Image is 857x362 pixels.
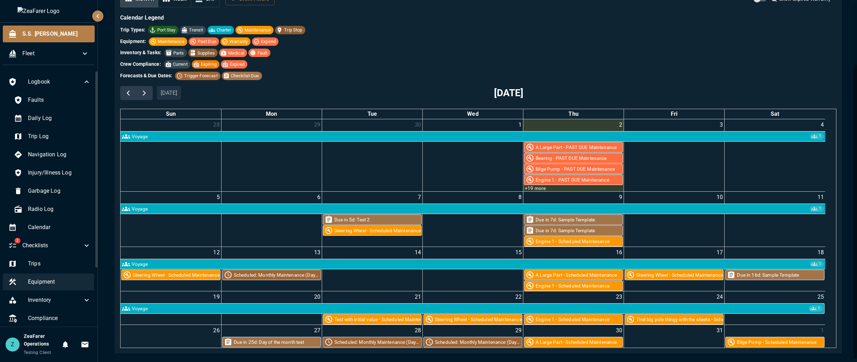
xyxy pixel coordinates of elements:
td: October 16, 2025 [523,247,624,291]
a: Thursday [567,109,580,119]
span: Expired [227,61,247,68]
td: October 22, 2025 [422,291,523,325]
button: Invitations [78,338,92,352]
a: October 25, 2025 [816,291,825,303]
a: October 2, 2025 [618,119,624,130]
div: A Large Part - Scheduled Maintenance [536,271,617,278]
div: Regular maintenance required (14 day interval) [524,337,623,347]
span: Port Stay [154,27,178,34]
span: Trips [28,260,91,268]
a: October 30, 2025 [615,325,624,336]
div: Scheduled: Monthly Maintenance (Day 29) [435,339,521,346]
div: Maintenance is past due by 42 days (7 day interval) [524,175,623,185]
a: October 18, 2025 [816,247,825,258]
td: October 1, 2025 [422,119,523,192]
div: Navigation Log [8,146,96,163]
button: Next month [136,86,153,100]
div: Engine 1 - Scheduled Maintenance [536,316,610,323]
div: Voyage [132,305,148,312]
div: Due in 25d: Day of the month test [234,339,319,346]
td: October 15, 2025 [422,247,523,291]
img: ZeaFarer Logo [17,7,80,15]
a: October 5, 2025 [215,192,221,203]
div: Regular maintenance required (19 day interval) [323,314,421,324]
div: Faults [8,92,96,108]
a: October 19, 2025 [212,291,221,303]
div: Bearing - PAST DUE Maintenance [536,155,607,162]
a: October 31, 2025 [715,325,724,336]
h6: Calendar Legend [120,13,836,23]
div: Garbage Log [8,183,96,199]
div: Regular maintenance required (5 day interval) [323,226,421,235]
div: Regular maintenance required (5 day interval) [424,314,522,324]
a: October 6, 2025 [316,192,322,203]
div: Scheduled: Monthly Maintenance (Day 29) [334,339,420,346]
div: S.S. [PERSON_NAME] [3,26,95,42]
div: Regular maintenance required (5 day interval) [625,270,723,280]
td: October 19, 2025 [121,291,221,325]
div: Inventory [3,292,96,308]
div: A Large Part - PAST DUE Maintenance [536,144,617,151]
td: September 29, 2025 [221,119,322,192]
span: Inventory [28,296,82,304]
a: October 29, 2025 [514,325,523,336]
span: 1 [815,306,823,312]
td: October 8, 2025 [422,192,523,247]
div: Maintenance is past due by 181 days (80 day interval) [524,153,623,163]
a: September 28, 2025 [212,119,221,130]
span: Transit [186,27,206,34]
span: Testing Client [24,350,51,355]
td: October 3, 2025 [624,119,725,192]
div: Z [6,338,20,352]
td: September 28, 2025 [121,119,221,192]
a: Show 19 more events [524,185,546,192]
span: Trip Stop [281,27,305,34]
a: September 30, 2025 [413,119,422,130]
span: Trigger Forecast [181,72,220,79]
a: October 3, 2025 [718,119,724,130]
div: Due in 7d: Sample Template [536,216,621,223]
td: October 6, 2025 [221,192,322,247]
h6: ZeaFarer Operations [24,333,58,348]
div: Regular maintenance required (14 day interval) [524,270,623,280]
a: October 21, 2025 [413,291,422,303]
span: Supplies [195,50,218,57]
div: Injury/Illness Log [8,164,96,181]
span: Warranty [227,38,250,45]
td: October 17, 2025 [624,247,725,291]
span: Fault [255,50,270,57]
div: Maintenance is past due by 1 days (30 day interval) [524,164,623,174]
span: Navigation Log [28,150,91,159]
a: October 17, 2025 [715,247,724,258]
span: Faults [28,96,91,104]
h6: Forecasts & Due Dates: [120,72,172,80]
a: October 7, 2025 [416,192,422,203]
span: 1 [816,261,824,267]
span: Past Due [195,38,219,45]
a: October 16, 2025 [615,247,624,258]
a: October 8, 2025 [517,192,523,203]
h6: Inventory & Tasks: [120,49,161,57]
td: October 14, 2025 [322,247,422,291]
div: Engine 1 - PAST DUE Maintenance [536,176,609,183]
div: Regular maintenance required (30 day interval) [726,337,824,347]
div: Regular maintenance required (7 day interval) [524,314,623,324]
a: October 20, 2025 [313,291,322,303]
td: October 12, 2025 [121,247,221,291]
div: Steering Wheel - Scheduled Maintenance [435,316,522,323]
span: Maintenance [155,38,187,45]
div: Maintenance is past due by 478 days (14 day interval) [524,142,623,152]
a: September 29, 2025 [313,119,322,130]
a: October 11, 2025 [816,192,825,203]
div: Daily Log [8,110,96,127]
td: September 30, 2025 [322,119,422,192]
td: October 4, 2025 [725,119,825,192]
div: Regular maintenance required (7 day interval) [524,236,623,246]
a: Sunday [165,109,177,119]
span: 1 [816,133,824,139]
a: October 15, 2025 [514,247,523,258]
td: October 7, 2025 [322,192,422,247]
td: October 24, 2025 [624,291,725,325]
div: Voyage [132,261,148,268]
td: October 11, 2025 [725,192,825,247]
